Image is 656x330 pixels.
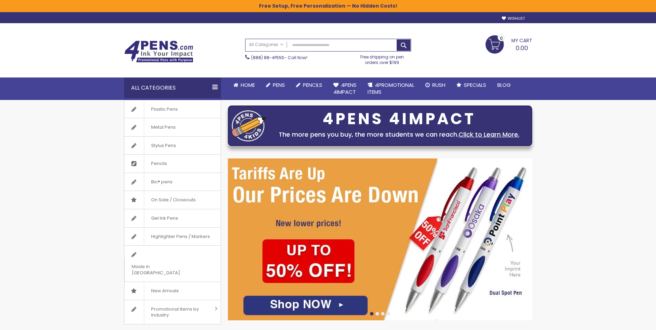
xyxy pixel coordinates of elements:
a: Highlighter Pens / Markers [124,228,221,246]
span: 4PROMOTIONAL ITEMS [368,81,414,95]
a: All Categories [246,39,287,51]
div: All Categories [124,77,221,98]
a: Gel Ink Pens [124,209,221,227]
img: /cheap-promotional-products.html [228,158,532,320]
img: four_pen_logo.png [232,110,266,141]
span: 0.00 [516,44,528,52]
span: Blog [497,81,511,89]
div: The more pens you buy, the more students we can reach. [270,130,528,139]
span: Promotional Items by Industry [144,300,212,324]
span: Pens [273,81,285,89]
span: 4Pens 4impact [333,81,357,95]
span: Pencils [144,155,174,173]
div: Free shipping on pen orders over $199 [353,52,411,65]
a: On Sale / Closeouts [124,191,221,209]
span: On Sale / Closeouts [144,191,203,209]
span: Plastic Pens [144,100,185,118]
a: Promotional Items by Industry [124,300,221,324]
a: Blog [492,77,516,93]
span: Home [241,81,255,89]
span: New Arrivals [144,282,186,300]
a: 4PROMOTIONALITEMS [362,77,420,100]
span: Made in [GEOGRAPHIC_DATA] [124,258,203,282]
div: 4PENS 4IMPACT [270,112,528,126]
span: Metal Pens [144,118,183,136]
span: Pencils [303,81,322,89]
span: Stylus Pens [144,137,183,155]
span: Bic® pens [144,173,179,191]
a: 4Pens4impact [328,77,362,100]
span: 0 [500,35,503,42]
a: (888) 88-4PENS [251,55,284,61]
a: 0.00 0 [486,35,532,53]
a: Bic® pens [124,173,221,191]
a: New Arrivals [124,282,221,300]
a: Plastic Pens [124,100,221,118]
a: Wishlist [502,16,525,21]
a: Metal Pens [124,118,221,136]
span: Highlighter Pens / Markers [144,228,217,246]
a: Pencils [290,77,328,93]
a: Stylus Pens [124,137,221,155]
a: Click to Learn More. [459,130,519,139]
a: Made in [GEOGRAPHIC_DATA] [124,246,221,282]
a: Home [228,77,260,93]
span: Rush [432,81,445,89]
span: Gel Ink Pens [144,209,185,227]
span: Specials [464,81,486,89]
a: Specials [451,77,492,93]
span: All Categories [249,42,284,47]
a: Pens [260,77,290,93]
a: Rush [420,77,451,93]
img: 4Pens Custom Pens and Promotional Products [124,40,193,63]
a: Pencils [124,155,221,173]
span: - Call Now! [251,55,307,61]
